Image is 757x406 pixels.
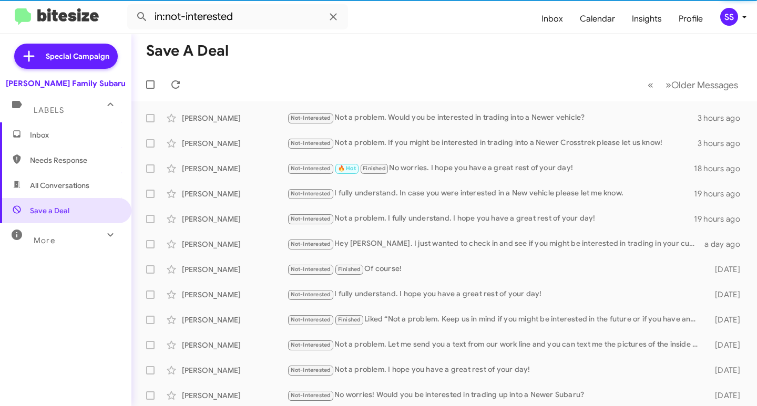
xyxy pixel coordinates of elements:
[287,314,703,326] div: Liked “Not a problem. Keep us in mind if you might be interested in the future or if you have any...
[363,165,386,172] span: Finished
[287,263,703,275] div: Of course!
[291,114,331,121] span: Not-Interested
[666,78,671,91] span: »
[182,340,287,350] div: [PERSON_NAME]
[670,4,711,34] a: Profile
[703,340,749,350] div: [DATE]
[671,79,738,91] span: Older Messages
[703,365,749,376] div: [DATE]
[291,190,331,197] span: Not-Interested
[182,239,287,249] div: [PERSON_NAME]
[291,341,331,348] span: Not-Interested
[287,112,698,124] div: Not a problem. Would you be interested in trading into a Newer vehicle?
[623,4,670,34] a: Insights
[291,215,331,222] span: Not-Interested
[34,106,64,115] span: Labels
[703,264,749,275] div: [DATE]
[182,289,287,300] div: [PERSON_NAME]
[291,367,331,373] span: Not-Interested
[338,266,361,273] span: Finished
[694,214,749,224] div: 19 hours ago
[291,140,331,147] span: Not-Interested
[571,4,623,34] a: Calendar
[182,315,287,325] div: [PERSON_NAME]
[291,266,331,273] span: Not-Interested
[30,155,119,165] span: Needs Response
[287,288,703,300] div: I fully understand. I hope you have a great rest of your day!
[287,364,703,376] div: Not a problem. I hope you have a great rest of your day!
[698,113,749,123] div: 3 hours ago
[287,339,703,351] div: Not a problem. Let me send you a text from our work line and you can text me the pictures of the ...
[703,390,749,401] div: [DATE]
[30,180,89,191] span: All Conversations
[30,205,69,216] span: Save a Deal
[291,392,331,399] span: Not-Interested
[648,78,653,91] span: «
[34,236,55,245] span: More
[182,113,287,123] div: [PERSON_NAME]
[146,43,229,59] h1: Save a Deal
[127,4,348,29] input: Search
[291,316,331,323] span: Not-Interested
[182,163,287,174] div: [PERSON_NAME]
[287,137,698,149] div: Not a problem. If you might be interested in trading into a Newer Crosstrek please let us know!
[287,213,694,225] div: Not a problem. I fully understand. I hope you have a great rest of your day!
[182,365,287,376] div: [PERSON_NAME]
[182,214,287,224] div: [PERSON_NAME]
[659,74,744,96] button: Next
[30,130,119,140] span: Inbox
[720,8,738,26] div: SS
[703,315,749,325] div: [DATE]
[694,189,749,199] div: 19 hours ago
[182,264,287,275] div: [PERSON_NAME]
[291,291,331,298] span: Not-Interested
[6,78,126,89] div: [PERSON_NAME] Family Subaru
[694,163,749,174] div: 18 hours ago
[642,74,744,96] nav: Page navigation example
[711,8,745,26] button: SS
[182,390,287,401] div: [PERSON_NAME]
[287,389,703,401] div: No worries! Would you be interested in trading up into a Newer Subaru?
[287,188,694,200] div: I fully understand. In case you were interested in a New vehicle please let me know.
[182,189,287,199] div: [PERSON_NAME]
[703,289,749,300] div: [DATE]
[291,165,331,172] span: Not-Interested
[14,44,118,69] a: Special Campaign
[338,316,361,323] span: Finished
[698,138,749,149] div: 3 hours ago
[287,238,703,250] div: Hey [PERSON_NAME]. I just wanted to check in and see if you might be interested in trading in you...
[703,239,749,249] div: a day ago
[533,4,571,34] a: Inbox
[287,162,694,174] div: No worries. I hope you have a great rest of your day!
[46,51,109,61] span: Special Campaign
[182,138,287,149] div: [PERSON_NAME]
[291,241,331,247] span: Not-Interested
[641,74,660,96] button: Previous
[338,165,356,172] span: 🔥 Hot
